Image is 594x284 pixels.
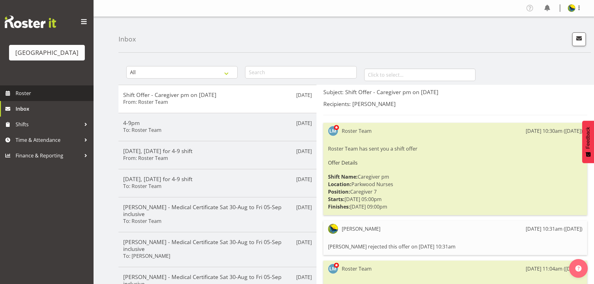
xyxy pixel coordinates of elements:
strong: Position: [328,188,350,195]
div: [DATE] 10:30am ([DATE]) [526,127,582,135]
p: [DATE] [296,204,312,211]
h5: 4-9pm [123,119,312,126]
strong: Starts: [328,196,345,203]
span: Finance & Reporting [16,151,81,160]
h4: Inbox [118,36,136,43]
p: [DATE] [296,91,312,99]
h6: Offer Details [328,160,582,166]
p: [DATE] [296,238,312,246]
p: [DATE] [296,176,312,183]
p: [DATE] [296,273,312,281]
strong: Finishes: [328,203,350,210]
img: lesley-mckenzie127.jpg [328,126,338,136]
span: Feedback [585,127,591,149]
span: Inbox [16,104,90,113]
input: Search [245,66,356,79]
div: Roster Team [342,127,372,135]
div: [DATE] 11:04am ([DATE]) [526,265,582,272]
div: [PERSON_NAME] [342,225,380,233]
div: Roster Team has sent you a shift offer Caregiver pm Parkwood Nurses Caregiver 7 [DATE] 05:00pm [D... [328,143,582,212]
h5: Subject: Shift Offer - Caregiver pm on [DATE] [323,89,587,95]
h5: [DATE], [DATE] for 4-9 shift [123,176,312,182]
h6: From: Roster Team [123,99,168,105]
h6: To: Roster Team [123,218,162,224]
img: lesley-mckenzie127.jpg [328,264,338,274]
input: Click to select... [364,69,476,81]
strong: Location: [328,181,351,188]
div: [PERSON_NAME] rejected this offer on [DATE] 10:31am [328,241,582,252]
strong: Shift Name: [328,173,358,180]
p: [DATE] [296,147,312,155]
h5: Recipients: [PERSON_NAME] [323,100,587,107]
div: [GEOGRAPHIC_DATA] [15,48,79,57]
button: Feedback - Show survey [582,121,594,163]
h6: To: Roster Team [123,183,162,189]
h5: Shift Offer - Caregiver pm on [DATE] [123,91,312,98]
h5: [PERSON_NAME] - Medical Certificate Sat 30-Aug to Fri 05-Sep inclusive [123,238,312,252]
span: Roster [16,89,90,98]
h5: [PERSON_NAME] - Medical Certificate Sat 30-Aug to Fri 05-Sep inclusive [123,204,312,217]
h6: To: [PERSON_NAME] [123,253,170,259]
img: help-xxl-2.png [575,265,582,272]
span: Shifts [16,120,81,129]
div: [DATE] 10:31am ([DATE]) [526,225,582,233]
h5: [DATE], [DATE] for 4-9 shift [123,147,312,154]
span: Time & Attendance [16,135,81,145]
img: gemma-hall22491374b5f274993ff8414464fec47f.png [328,224,338,234]
img: gemma-hall22491374b5f274993ff8414464fec47f.png [568,4,575,12]
img: Rosterit website logo [5,16,56,28]
h6: To: Roster Team [123,127,162,133]
div: Roster Team [342,265,372,272]
h6: From: Roster Team [123,155,168,161]
p: [DATE] [296,119,312,127]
